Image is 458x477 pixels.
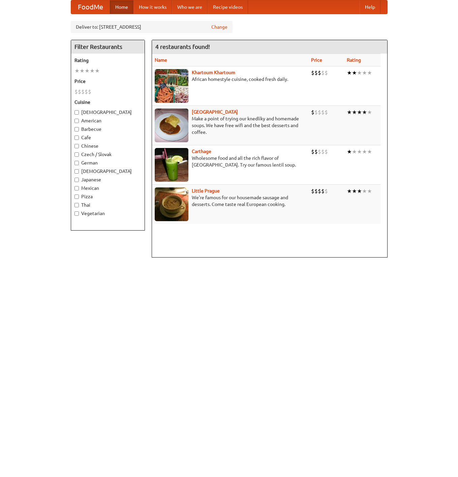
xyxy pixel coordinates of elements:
[155,194,306,208] p: We're famous for our housemade sausage and desserts. Come taste real European cooking.
[74,169,79,174] input: [DEMOGRAPHIC_DATA]
[74,119,79,123] input: American
[95,67,100,74] li: ★
[357,187,362,195] li: ★
[352,187,357,195] li: ★
[314,69,318,77] li: $
[321,148,325,155] li: $
[362,148,367,155] li: ★
[192,188,220,193] a: Little Prague
[74,126,141,132] label: Barbecue
[71,21,233,33] div: Deliver to: [STREET_ADDRESS]
[74,211,79,216] input: Vegetarian
[133,0,172,14] a: How it works
[347,187,352,195] li: ★
[74,109,141,116] label: [DEMOGRAPHIC_DATA]
[74,134,141,141] label: Cafe
[325,148,328,155] li: $
[155,76,306,83] p: African homestyle cuisine, cooked fresh daily.
[192,109,238,115] a: [GEOGRAPHIC_DATA]
[74,99,141,106] h5: Cuisine
[155,109,188,142] img: czechpoint.jpg
[110,0,133,14] a: Home
[318,187,321,195] li: $
[357,69,362,77] li: ★
[347,148,352,155] li: ★
[88,88,91,95] li: $
[192,70,235,75] b: Khartoum Khartoum
[352,109,357,116] li: ★
[155,69,188,103] img: khartoum.jpg
[321,69,325,77] li: $
[357,109,362,116] li: ★
[347,57,361,63] a: Rating
[90,67,95,74] li: ★
[71,0,110,14] a: FoodMe
[74,151,141,158] label: Czech / Slovak
[311,109,314,116] li: $
[321,109,325,116] li: $
[80,67,85,74] li: ★
[155,187,188,221] img: littleprague.jpg
[357,148,362,155] li: ★
[311,69,314,77] li: $
[78,88,81,95] li: $
[352,148,357,155] li: ★
[155,115,306,136] p: Make a point of trying our knedlíky and homemade soups. We have free wifi and the best desserts a...
[74,185,141,191] label: Mexican
[360,0,380,14] a: Help
[192,149,211,154] a: Carthage
[74,159,141,166] label: German
[352,69,357,77] li: ★
[74,203,79,207] input: Thai
[362,187,367,195] li: ★
[74,168,141,175] label: [DEMOGRAPHIC_DATA]
[325,187,328,195] li: $
[74,88,78,95] li: $
[74,127,79,131] input: Barbecue
[311,187,314,195] li: $
[74,178,79,182] input: Japanese
[318,148,321,155] li: $
[367,187,372,195] li: ★
[362,109,367,116] li: ★
[367,69,372,77] li: ★
[311,57,322,63] a: Price
[74,161,79,165] input: German
[172,0,208,14] a: Who we are
[74,136,79,140] input: Cafe
[74,57,141,64] h5: Rating
[74,144,79,148] input: Chinese
[347,109,352,116] li: ★
[74,110,79,115] input: [DEMOGRAPHIC_DATA]
[325,69,328,77] li: $
[208,0,248,14] a: Recipe videos
[211,24,227,30] a: Change
[314,148,318,155] li: $
[74,117,141,124] label: American
[367,148,372,155] li: ★
[367,109,372,116] li: ★
[74,186,79,190] input: Mexican
[74,78,141,85] h5: Price
[81,88,85,95] li: $
[318,109,321,116] li: $
[74,143,141,149] label: Chinese
[74,152,79,157] input: Czech / Slovak
[74,210,141,217] label: Vegetarian
[318,69,321,77] li: $
[71,40,145,54] h4: Filter Restaurants
[155,148,188,182] img: carthage.jpg
[155,155,306,168] p: Wholesome food and all the rich flavor of [GEOGRAPHIC_DATA]. Try our famous lentil soup.
[74,202,141,208] label: Thai
[325,109,328,116] li: $
[347,69,352,77] li: ★
[321,187,325,195] li: $
[155,57,167,63] a: Name
[85,88,88,95] li: $
[74,195,79,199] input: Pizza
[85,67,90,74] li: ★
[74,193,141,200] label: Pizza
